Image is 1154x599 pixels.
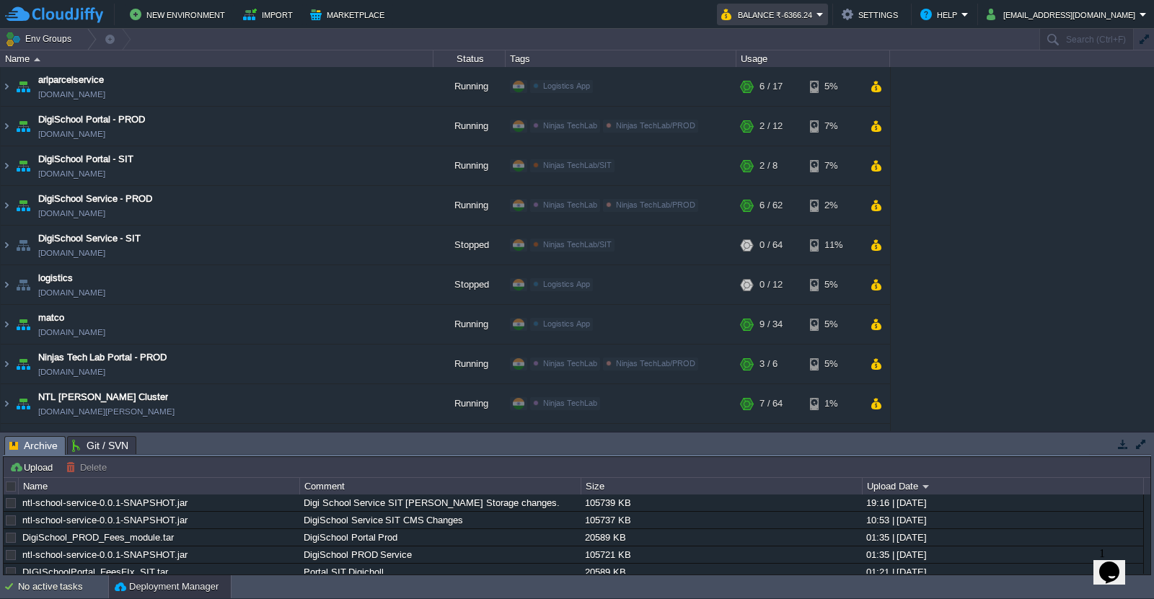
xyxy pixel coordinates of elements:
div: Usage [737,50,889,67]
span: Ninjas TechLab [543,359,597,368]
div: DigiSchool Service SIT CMS Changes [300,512,580,528]
span: Ninjas TechLab/SIT [543,161,612,169]
div: Running [433,345,506,383]
span: Ninjas TechLab/PROD [616,359,695,368]
img: AMDAwAAAACH5BAEAAAAALAAAAAABAAEAAAICRAEAOw== [13,67,33,106]
div: 3 / 6 [759,345,778,383]
img: AMDAwAAAACH5BAEAAAAALAAAAAABAAEAAAICRAEAOw== [13,265,33,304]
span: pragatitp [38,430,74,444]
span: Ninjas TechLab [543,121,597,130]
img: AMDAwAAAACH5BAEAAAAALAAAAAABAAEAAAICRAEAOw== [1,107,12,146]
div: 6 / 62 [759,186,783,225]
a: [DOMAIN_NAME] [38,285,105,300]
div: Running [433,146,506,185]
span: arlparcelservice [38,73,104,87]
div: 19:16 | [DATE] [863,494,1142,511]
button: New Environment [130,6,229,23]
div: 11% [810,226,857,265]
img: AMDAwAAAACH5BAEAAAAALAAAAAABAAEAAAICRAEAOw== [1,186,12,225]
button: Env Groups [5,29,76,49]
div: Status [434,50,505,67]
img: CloudJiffy [5,6,103,24]
div: 01:35 | [DATE] [863,529,1142,546]
div: DigiSchool PROD Service [300,546,580,563]
div: Name [1,50,433,67]
a: [DOMAIN_NAME] [38,325,105,340]
span: Ninjas TechLab/PROD [616,200,695,209]
span: Archive [9,437,58,455]
img: AMDAwAAAACH5BAEAAAAALAAAAAABAAEAAAICRAEAOw== [1,265,12,304]
div: Upload Date [863,478,1143,494]
span: Git / SVN [72,437,128,454]
span: Logistics App [543,81,590,90]
div: Portal SIT Digicholl [300,564,580,580]
span: Ninjas TechLab/PROD [616,121,695,130]
a: DigiSchool Service - PROD [38,192,152,206]
div: 2 / 12 [759,107,783,146]
button: Upload [9,461,57,474]
div: DigiSchool Portal Prod [300,529,580,546]
span: Ninjas TechLab [543,399,597,407]
img: AMDAwAAAACH5BAEAAAAALAAAAAABAAEAAAICRAEAOw== [13,345,33,383]
div: 7% [810,146,857,185]
div: 105737 KB [581,512,861,528]
div: 5% [810,305,857,344]
div: Name [19,478,299,494]
a: NTL [PERSON_NAME] Cluster [38,390,168,404]
img: AMDAwAAAACH5BAEAAAAALAAAAAABAAEAAAICRAEAOw== [13,186,33,225]
div: 0 / 12 [759,265,783,304]
div: 5% [810,265,857,304]
img: AMDAwAAAACH5BAEAAAAALAAAAAABAAEAAAICRAEAOw== [1,305,12,344]
button: Deployment Manager [115,580,219,594]
a: ntl-school-service-0.0.1-SNAPSHOT.jar [22,497,188,508]
img: AMDAwAAAACH5BAEAAAAALAAAAAABAAEAAAICRAEAOw== [13,146,33,185]
a: logistics [38,271,73,285]
div: 5% [810,67,857,106]
a: matco [38,311,64,325]
img: AMDAwAAAACH5BAEAAAAALAAAAAABAAEAAAICRAEAOw== [13,384,33,423]
div: Size [582,478,862,494]
a: DigiSchool Service - SIT [38,231,141,246]
span: Logistics App [543,280,590,288]
button: Settings [842,6,902,23]
div: Stopped [433,265,506,304]
img: AMDAwAAAACH5BAEAAAAALAAAAAABAAEAAAICRAEAOw== [1,67,12,106]
button: Balance ₹-6366.24 [721,6,816,23]
div: Running [433,384,506,423]
a: DIGISchoolPortal_FeesFIx_SIT.tar [22,567,168,577]
a: ntl-school-service-0.0.1-SNAPSHOT.jar [22,515,188,525]
iframe: chat widget [1093,541,1140,585]
a: [DOMAIN_NAME] [38,87,105,102]
a: [DOMAIN_NAME] [38,167,105,181]
a: DigiSchool Portal - PROD [38,112,145,127]
div: Running [433,424,506,463]
a: [DOMAIN_NAME][PERSON_NAME] [38,404,175,419]
div: 7% [810,107,857,146]
a: Ninjas Tech Lab Portal - PROD [38,350,167,365]
div: Stopped [433,226,506,265]
div: No active tasks [18,575,108,598]
div: 9 / 34 [759,305,783,344]
img: AMDAwAAAACH5BAEAAAAALAAAAAABAAEAAAICRAEAOw== [1,384,12,423]
img: AMDAwAAAACH5BAEAAAAALAAAAAABAAEAAAICRAEAOw== [1,146,12,185]
span: Logistics App [543,319,590,328]
button: Import [243,6,297,23]
div: 7 / 64 [759,384,783,423]
div: Running [433,67,506,106]
div: 0 / 64 [759,226,783,265]
div: 4% [810,424,857,463]
a: [DOMAIN_NAME] [38,246,105,260]
img: AMDAwAAAACH5BAEAAAAALAAAAAABAAEAAAICRAEAOw== [1,226,12,265]
div: Running [433,186,506,225]
a: ntl-school-service-0.0.1-SNAPSHOT.jar [22,549,188,560]
button: Delete [66,461,111,474]
span: Ninjas TechLab [543,200,597,209]
img: AMDAwAAAACH5BAEAAAAALAAAAAABAAEAAAICRAEAOw== [13,424,33,463]
img: AMDAwAAAACH5BAEAAAAALAAAAAABAAEAAAICRAEAOw== [13,305,33,344]
img: AMDAwAAAACH5BAEAAAAALAAAAAABAAEAAAICRAEAOw== [1,345,12,383]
